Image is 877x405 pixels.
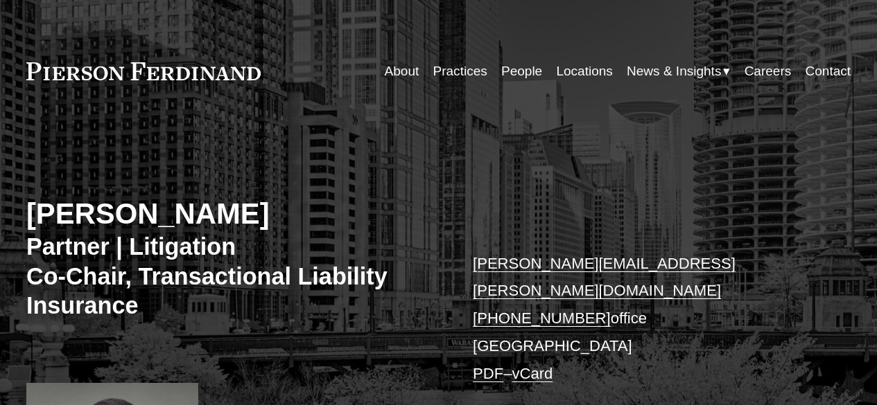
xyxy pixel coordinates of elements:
a: Careers [745,58,792,84]
span: News & Insights [627,60,721,83]
a: [PHONE_NUMBER] [473,309,611,327]
a: Practices [433,58,487,84]
a: PDF [473,365,503,382]
a: Contact [806,58,851,84]
a: Locations [556,58,612,84]
a: vCard [512,365,553,382]
a: About [385,58,419,84]
p: office [GEOGRAPHIC_DATA] – [473,250,816,388]
a: People [501,58,542,84]
h2: [PERSON_NAME] [26,197,439,232]
a: folder dropdown [627,58,730,84]
a: [PERSON_NAME][EMAIL_ADDRESS][PERSON_NAME][DOMAIN_NAME] [473,255,736,300]
h3: Partner | Litigation Co-Chair, Transactional Liability Insurance [26,232,439,320]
